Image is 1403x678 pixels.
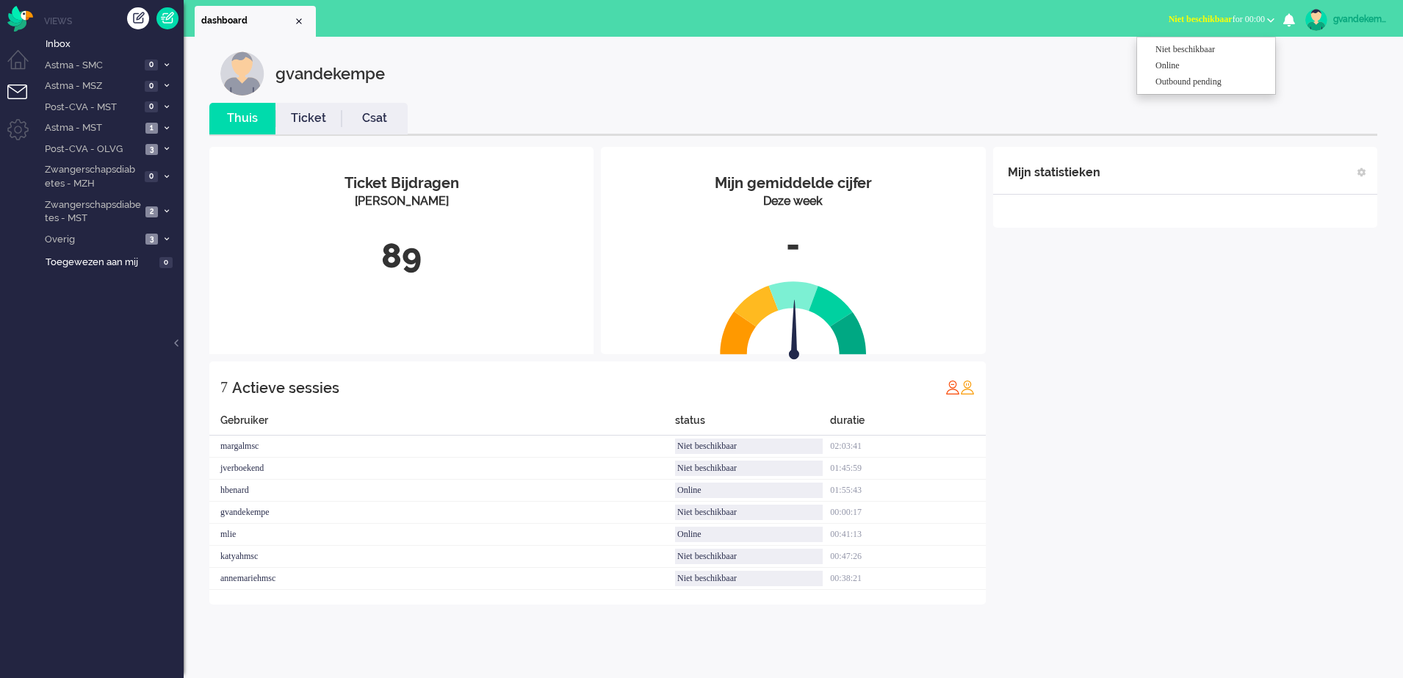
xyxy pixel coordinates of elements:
[127,7,149,29] div: Creëer ticket
[1008,158,1100,187] div: Mijn statistieken
[209,436,675,458] div: margalmsc
[43,121,141,135] span: Astma - MST
[46,37,184,51] span: Inbox
[830,458,985,480] div: 01:45:59
[209,502,675,524] div: gvandekempe
[209,524,675,546] div: mlie
[43,143,141,156] span: Post-CVA - OLVG
[960,380,975,394] img: profile_orange.svg
[145,123,158,134] span: 1
[720,281,867,355] img: semi_circle.svg
[342,103,408,134] li: Csat
[201,15,293,27] span: dashboard
[275,103,342,134] li: Ticket
[145,144,158,155] span: 3
[675,527,823,542] div: Online
[762,300,826,363] img: arrow.svg
[43,233,141,247] span: Overig
[46,256,155,270] span: Toegewezen aan mij
[7,119,40,152] li: Admin menu
[220,51,264,95] img: customer.svg
[43,198,141,226] span: Zwangerschapsdiabetes - MST
[145,206,158,217] span: 2
[275,51,385,95] div: gvandekempe
[220,372,228,402] div: 7
[830,480,985,502] div: 01:55:43
[209,546,675,568] div: katyahmsc
[945,380,960,394] img: profile_red.svg
[830,524,985,546] div: 00:41:13
[159,257,173,268] span: 0
[7,6,33,32] img: flow_omnibird.svg
[675,413,830,436] div: status
[1305,9,1327,31] img: avatar
[220,232,583,281] div: 89
[209,103,275,134] li: Thuis
[156,7,178,29] a: Quick Ticket
[209,458,675,480] div: jverboekend
[220,193,583,210] div: [PERSON_NAME]
[43,79,140,93] span: Astma - MSZ
[145,81,158,92] span: 0
[275,110,342,127] a: Ticket
[145,234,158,245] span: 3
[43,253,184,270] a: Toegewezen aan mij 0
[43,35,184,51] a: Inbox
[1160,9,1283,30] button: Niet beschikbaarfor 00:00
[43,163,140,190] span: Zwangerschapsdiabetes - MZH
[43,59,140,73] span: Astma - SMC
[43,101,140,115] span: Post-CVA - MST
[1155,76,1272,88] label: Outbound pending
[830,413,985,436] div: duratie
[1155,59,1272,72] label: Online
[675,571,823,586] div: Niet beschikbaar
[830,568,985,590] div: 00:38:21
[293,15,305,27] div: Close tab
[1160,4,1283,37] li: Niet beschikbaarfor 00:00 Niet beschikbaarOnlineOutbound pending
[612,173,974,194] div: Mijn gemiddelde cijfer
[145,171,158,182] span: 0
[830,546,985,568] div: 00:47:26
[209,480,675,502] div: hbenard
[209,413,675,436] div: Gebruiker
[145,59,158,71] span: 0
[830,436,985,458] div: 02:03:41
[1169,14,1233,24] span: Niet beschikbaar
[1333,12,1388,26] div: gvandekempe
[220,173,583,194] div: Ticket Bijdragen
[342,110,408,127] a: Csat
[209,568,675,590] div: annemariehmsc
[1155,43,1272,56] label: Niet beschikbaar
[232,373,339,403] div: Actieve sessies
[612,193,974,210] div: Deze week
[830,502,985,524] div: 00:00:17
[7,50,40,83] li: Dashboard menu
[675,505,823,520] div: Niet beschikbaar
[675,439,823,454] div: Niet beschikbaar
[675,483,823,498] div: Online
[612,221,974,270] div: -
[7,10,33,21] a: Omnidesk
[7,84,40,118] li: Tickets menu
[44,15,184,27] li: Views
[675,461,823,476] div: Niet beschikbaar
[1169,14,1265,24] span: for 00:00
[145,101,158,112] span: 0
[1302,9,1388,31] a: gvandekempe
[209,110,275,127] a: Thuis
[675,549,823,564] div: Niet beschikbaar
[195,6,316,37] li: Dashboard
